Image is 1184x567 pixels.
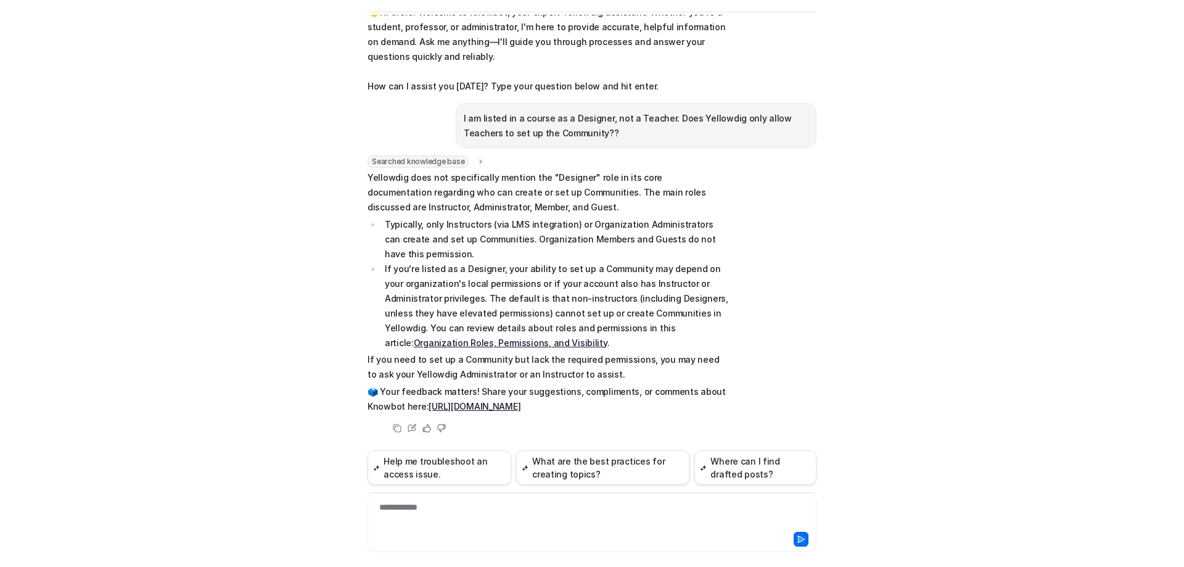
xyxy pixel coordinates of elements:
span: Searched knowledge base [368,155,469,168]
p: If you need to set up a Community but lack the required permissions, you may need to ask your Yel... [368,352,728,382]
button: Help me troubleshoot an access issue. [368,450,511,485]
li: If you're listed as a Designer, your ability to set up a Community may depend on your organizatio... [381,262,728,350]
p: 👋 Hi there! Welcome to Knowbot, your expert Yellowdig assistant. Whether you're a student, profes... [368,5,728,94]
button: What are the best practices for creating topics? [516,450,689,485]
li: Typically, only Instructors (via LMS integration) or Organization Administrators can create and s... [381,217,728,262]
p: I am listed in a course as a Designer, not a Teacher. Does Yellowdig only allow Teachers to set u... [464,111,808,141]
p: Yellowdig does not specifically mention the "Designer" role in its core documentation regarding w... [368,170,728,215]
a: Organization Roles, Permissions, and Visibility [414,337,607,348]
a: [URL][DOMAIN_NAME] [429,401,520,412]
p: 🗳️ Your feedback matters! Share your suggestions, compliments, or comments about Knowbot here: [368,384,728,414]
button: Where can I find drafted posts? [694,450,816,485]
